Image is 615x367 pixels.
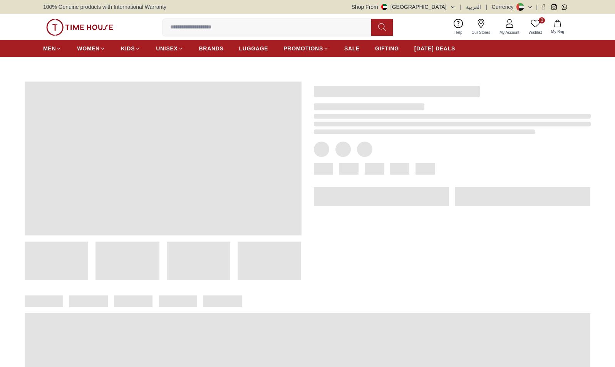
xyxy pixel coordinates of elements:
span: 100% Genuine products with International Warranty [43,3,166,11]
span: | [486,3,487,11]
span: | [460,3,462,11]
a: LUGGAGE [239,42,268,55]
a: Instagram [551,4,557,10]
a: GIFTING [375,42,399,55]
img: ... [46,19,113,36]
a: Whatsapp [561,4,567,10]
span: | [536,3,538,11]
span: LUGGAGE [239,45,268,52]
span: KIDS [121,45,135,52]
button: Shop From[GEOGRAPHIC_DATA] [352,3,456,11]
a: WOMEN [77,42,106,55]
a: KIDS [121,42,141,55]
span: BRANDS [199,45,224,52]
span: UNISEX [156,45,178,52]
a: Help [450,17,467,37]
span: MEN [43,45,56,52]
span: PROMOTIONS [283,45,323,52]
a: UNISEX [156,42,183,55]
a: SALE [344,42,360,55]
span: Our Stores [469,30,493,35]
a: MEN [43,42,62,55]
span: Help [451,30,466,35]
a: [DATE] DEALS [414,42,455,55]
span: My Bag [548,29,567,35]
span: GIFTING [375,45,399,52]
span: SALE [344,45,360,52]
a: Facebook [541,4,546,10]
img: United Arab Emirates [381,4,387,10]
button: My Bag [546,18,569,36]
a: PROMOTIONS [283,42,329,55]
a: Our Stores [467,17,495,37]
span: WOMEN [77,45,100,52]
span: 0 [539,17,545,23]
span: [DATE] DEALS [414,45,455,52]
span: My Account [496,30,523,35]
a: 0Wishlist [524,17,546,37]
a: BRANDS [199,42,224,55]
div: Currency [492,3,517,11]
button: العربية [466,3,481,11]
span: Wishlist [526,30,545,35]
